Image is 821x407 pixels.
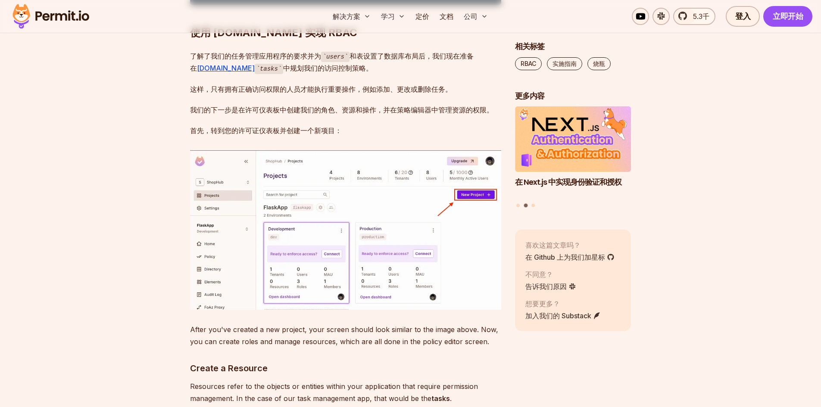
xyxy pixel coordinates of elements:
[587,57,611,70] a: 烧瓶
[329,8,374,25] button: 解决方案
[190,126,342,135] font: 首先，转到您的许可证仪表板并创建一个新项目：
[255,64,284,74] code: tasks
[190,106,493,114] font: 我们的下一步是在许可仪表板中创建我们的角色、资源和操作，并在策略编辑器中管理资源的权限。
[531,204,535,208] button: 转至幻灯片 3
[693,12,709,21] font: 5.3千
[431,394,450,403] strong: tasks
[525,281,576,292] a: 告诉我们原因
[516,204,520,208] button: 转至幻灯片 1
[773,11,803,22] font: 立即开始
[283,64,366,72] font: 中规划我们的访问控制策略
[515,107,631,209] div: 帖子
[460,8,491,25] button: 公司
[735,11,750,22] font: 登入
[415,12,429,21] font: 定价
[190,26,357,39] font: 使用 [DOMAIN_NAME] 实现 RBAC
[524,204,528,208] button: 转至幻灯片 2
[553,60,577,67] font: 实施指南
[190,361,501,375] h3: Create a Resource
[593,60,605,67] font: 烧瓶
[547,57,582,70] a: 实施指南
[381,12,395,21] font: 学习
[321,52,350,62] code: users
[525,241,581,249] font: 喜欢这篇文章吗？
[190,85,452,93] font: 这样，只有拥有正确访问权限的人员才能执行重要操作，例如添加、更改或删除任务。
[525,270,553,279] font: 不同意？
[378,8,409,25] button: 学习
[525,299,560,308] font: 想要更多？
[412,8,433,25] a: 定价
[521,60,536,67] font: RBAC
[673,8,715,25] a: 5.3千
[464,12,478,21] font: 公司
[190,150,501,310] img: 图像.png
[197,64,255,72] a: [DOMAIN_NAME]
[515,90,544,101] font: 更多内容
[190,323,501,348] p: After you've created a new project, your screen should look similar to the image above. Now, you ...
[515,107,631,199] li: 2 之 3
[525,311,601,321] a: 加入我们的 Substack
[515,57,542,70] a: RBAC
[190,380,501,404] p: Resources refer to the objects or entities within your application that require permission manage...
[763,6,812,27] a: 立即开始
[9,2,93,31] img: 许可证标志
[440,12,453,21] font: 文档
[436,8,457,25] a: 文档
[333,12,360,21] font: 解决方案
[515,177,621,187] font: 在 Next.js 中实现身份验证和授权
[525,252,615,262] a: 在 Github 上为我们加星标
[190,52,321,60] font: 了解了我们的任务管理应用程序的要求并为
[515,41,544,52] font: 相关标签
[366,64,373,72] font: 。
[726,6,760,27] a: 登入
[515,107,631,172] img: 在 Next.js 中实现身份验证和授权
